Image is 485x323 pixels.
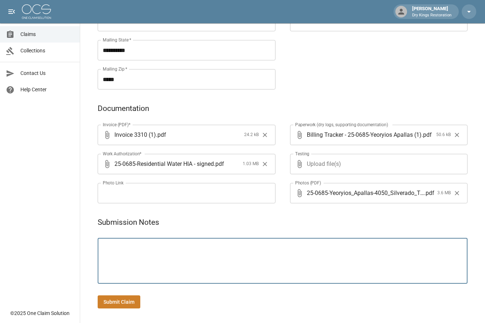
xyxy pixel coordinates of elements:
label: Work Authorization* [103,151,142,157]
div: © 2025 One Claim Solution [10,310,70,317]
span: . pdf [156,131,166,139]
span: 3.6 MB [437,190,451,197]
button: Clear [259,129,270,140]
label: Mailing State [103,37,131,43]
span: 50.6 kB [436,131,451,139]
span: Billing Tracker - 25-0685-Yeoryios Apallas (1) [307,131,422,139]
label: Photos (PDF) [295,180,321,186]
label: Testing [295,151,309,157]
button: open drawer [4,4,19,19]
button: Clear [259,159,270,170]
button: Clear [451,129,462,140]
span: 25-0685-Residential Water HIA - signed [114,160,214,168]
label: Paperwork (dry logs, supporting documentation) [295,121,388,128]
button: Submit Claim [98,295,140,309]
label: Mailing Zip [103,66,128,72]
button: Clear [451,188,462,199]
label: Invoice (PDF)* [103,121,131,128]
p: Dry Kings Restoration [412,12,451,19]
span: 1.03 MB [243,160,259,168]
span: . pdf [422,131,432,139]
span: Collections [20,47,74,55]
span: Upload file(s) [307,154,448,174]
span: Claims [20,31,74,38]
span: 25-0685-Yeoryios_Apallas-4050_Silverado_Trail__Napa (1) [307,189,425,197]
div: [PERSON_NAME] [409,5,454,18]
label: Photo Link [103,180,124,186]
span: Contact Us [20,69,74,77]
span: Invoice 3310 (1) [114,131,156,139]
span: Help Center [20,86,74,93]
span: . pdf [424,189,434,197]
img: ocs-logo-white-transparent.png [22,4,51,19]
span: . pdf [214,160,224,168]
span: 24.2 kB [244,131,259,139]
